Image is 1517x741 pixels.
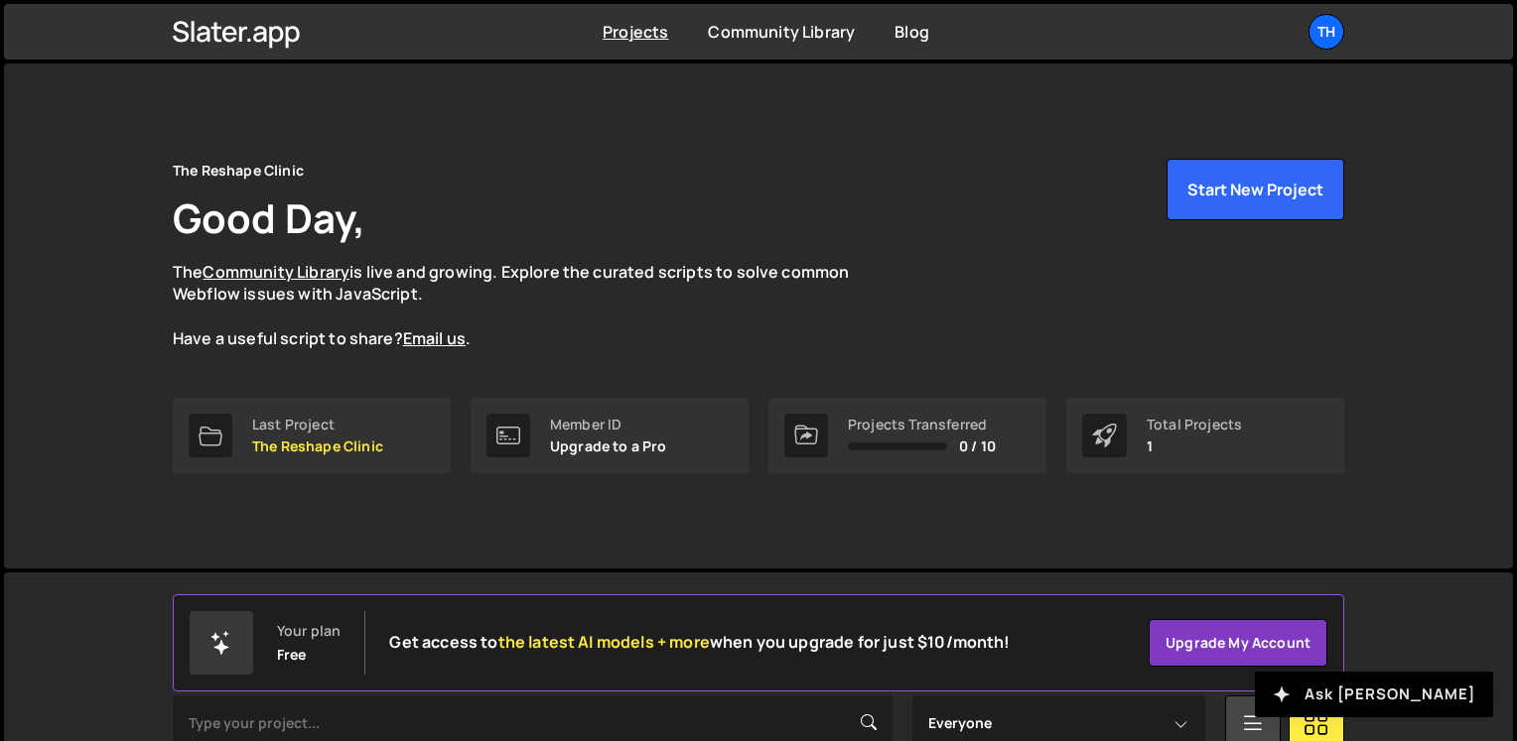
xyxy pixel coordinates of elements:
[848,417,996,432] div: Projects Transferred
[277,647,307,663] div: Free
[173,261,888,350] p: The is live and growing. Explore the curated scripts to solve common Webflow issues with JavaScri...
[173,159,304,183] div: The Reshape Clinic
[1149,619,1327,667] a: Upgrade my account
[389,633,1010,652] h2: Get access to when you upgrade for just $10/month!
[498,631,710,653] span: the latest AI models + more
[277,623,341,639] div: Your plan
[1255,672,1493,717] button: Ask [PERSON_NAME]
[550,417,667,432] div: Member ID
[895,21,929,43] a: Blog
[252,438,383,454] p: The Reshape Clinic
[203,261,349,283] a: Community Library
[1147,417,1242,432] div: Total Projects
[173,398,451,473] a: Last Project The Reshape Clinic
[1309,14,1344,50] a: Th
[603,21,668,43] a: Projects
[1147,438,1242,454] p: 1
[550,438,667,454] p: Upgrade to a Pro
[173,190,365,245] h1: Good Day,
[403,327,466,349] a: Email us
[708,21,855,43] a: Community Library
[1167,159,1344,220] button: Start New Project
[959,438,996,454] span: 0 / 10
[252,417,383,432] div: Last Project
